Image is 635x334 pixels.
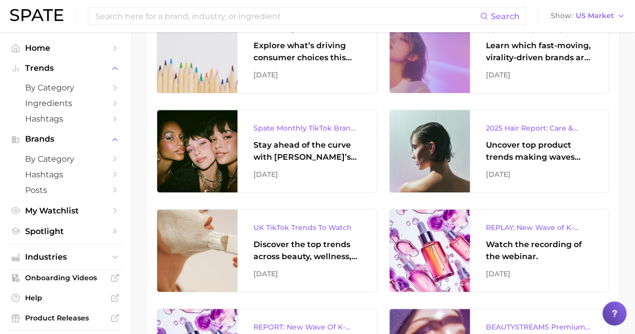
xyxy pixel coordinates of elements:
[8,40,122,56] a: Home
[25,293,105,302] span: Help
[10,9,63,21] img: SPATE
[486,168,593,180] div: [DATE]
[253,268,360,280] div: [DATE]
[389,109,609,193] a: 2025 Hair Report: Care & Styling ProductsUncover top product trends making waves across platforms...
[8,132,122,147] button: Brands
[486,139,593,163] div: Uncover top product trends making waves across platforms — along with key insights into benefits,...
[157,109,377,193] a: Spate Monthly TikTok Brands TrackerStay ahead of the curve with [PERSON_NAME]’s latest monthly tr...
[486,239,593,263] div: Watch the recording of the webinar.
[25,227,105,236] span: Spotlight
[25,135,105,144] span: Brands
[8,111,122,127] a: Hashtags
[486,40,593,64] div: Learn which fast-moving, virality-driven brands are leading the pack, the risks of viral growth, ...
[157,10,377,93] a: From Budget Meals to Functional Snacks: Food & Beverage Trends Shaping Consumer Behavior This Sch...
[8,167,122,182] a: Hashtags
[25,114,105,124] span: Hashtags
[8,61,122,76] button: Trends
[8,270,122,285] a: Onboarding Videos
[253,168,360,180] div: [DATE]
[486,321,593,333] div: BEAUTYSTREAMS Premium K-beauty Trends Report
[548,10,627,23] button: ShowUS Market
[8,224,122,239] a: Spotlight
[8,151,122,167] a: by Category
[551,13,573,19] span: Show
[8,182,122,198] a: Posts
[486,221,593,234] div: REPLAY: New Wave of K-Beauty
[491,12,520,21] span: Search
[486,268,593,280] div: [DATE]
[25,313,105,322] span: Product Releases
[25,64,105,73] span: Trends
[253,239,360,263] div: Discover the top trends across beauty, wellness, and personal care on TikTok [GEOGRAPHIC_DATA].
[25,83,105,92] span: by Category
[576,13,614,19] span: US Market
[253,221,360,234] div: UK TikTok Trends To Watch
[8,290,122,305] a: Help
[253,139,360,163] div: Stay ahead of the curve with [PERSON_NAME]’s latest monthly tracker, spotlighting the fastest-gro...
[8,310,122,325] a: Product Releases
[8,95,122,111] a: Ingredients
[253,69,360,81] div: [DATE]
[25,253,105,262] span: Industries
[389,209,609,292] a: REPLAY: New Wave of K-BeautyWatch the recording of the webinar.[DATE]
[94,8,480,25] input: Search here for a brand, industry, or ingredient
[253,40,360,64] div: Explore what’s driving consumer choices this back-to-school season From budget-friendly meals to ...
[25,185,105,195] span: Posts
[157,209,377,292] a: UK TikTok Trends To WatchDiscover the top trends across beauty, wellness, and personal care on Ti...
[25,273,105,282] span: Onboarding Videos
[8,80,122,95] a: by Category
[8,203,122,218] a: My Watchlist
[486,122,593,134] div: 2025 Hair Report: Care & Styling Products
[253,321,360,333] div: REPORT: New Wave Of K-Beauty: [GEOGRAPHIC_DATA]’s Trending Innovations In Skincare & Color Cosmetics
[25,170,105,179] span: Hashtags
[253,122,360,134] div: Spate Monthly TikTok Brands Tracker
[389,10,609,93] a: YipitData x Spate Report Virality-Driven Brands Are Taking a Slice of the Beauty PieLearn which f...
[25,206,105,215] span: My Watchlist
[25,43,105,53] span: Home
[8,250,122,265] button: Industries
[486,69,593,81] div: [DATE]
[25,154,105,164] span: by Category
[25,98,105,108] span: Ingredients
